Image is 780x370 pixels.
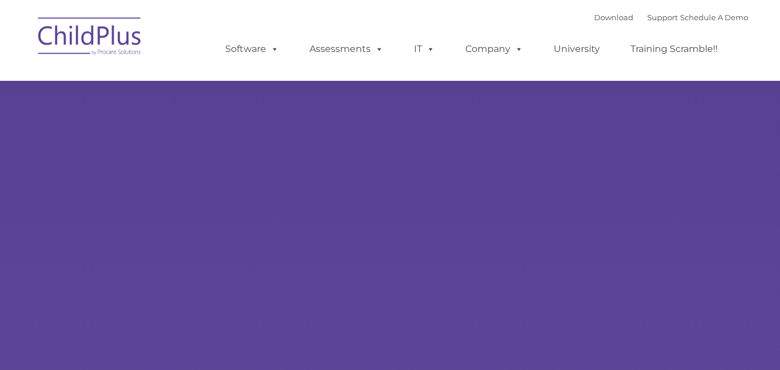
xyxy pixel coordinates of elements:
[647,13,678,22] a: Support
[542,38,611,61] a: University
[680,13,748,22] a: Schedule A Demo
[594,13,748,22] font: |
[214,38,290,61] a: Software
[594,13,633,22] a: Download
[454,38,535,61] a: Company
[298,38,395,61] a: Assessments
[402,38,446,61] a: IT
[619,38,729,61] a: Training Scramble!!
[32,9,148,67] img: ChildPlus by Procare Solutions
